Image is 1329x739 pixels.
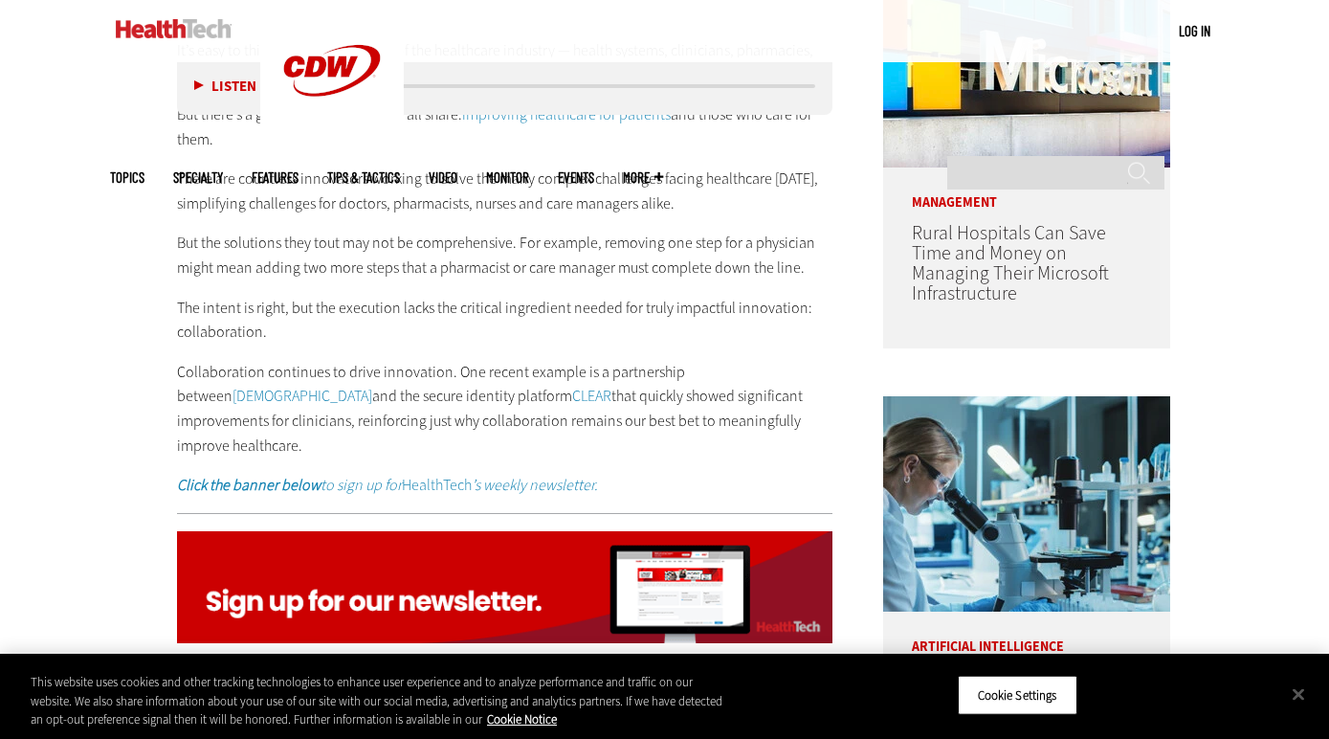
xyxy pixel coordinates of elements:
a: MonITor [486,170,529,185]
a: Rural Hospitals Can Save Time and Money on Managing Their Microsoft Infrastructure [912,220,1109,306]
span: Specialty [173,170,223,185]
a: More information about your privacy [487,711,557,728]
a: Click the banner belowto sign up forHealthTech’s weekly newsletter. [177,475,598,495]
a: Video [429,170,457,185]
a: CDW [260,126,404,146]
a: Features [252,170,299,185]
strong: Click the banner below [177,475,321,495]
a: Events [558,170,594,185]
img: scientist looks through microscope in lab [883,396,1170,612]
a: CLEAR [572,386,611,406]
p: Management [883,168,1170,210]
a: Log in [1179,22,1210,39]
span: More [623,170,663,185]
a: [DEMOGRAPHIC_DATA] [233,386,372,406]
em: ’s weekly newsletter. [472,475,598,495]
div: User menu [1179,21,1210,41]
p: Collaboration continues to drive innovation. One recent example is a partnership between and the ... [177,360,833,458]
p: But the solutions they tout may not be comprehensive. For example, removing one step for a physic... [177,231,833,280]
a: Tips & Tactics [327,170,400,185]
span: Topics [110,170,144,185]
p: Artificial Intelligence [883,612,1170,654]
p: The intent is right, but the execution lacks the critical ingredient needed for truly impactful i... [177,296,833,345]
em: to sign up for [177,475,402,495]
button: Cookie Settings [958,675,1077,715]
img: Home [116,19,232,38]
button: Close [1277,673,1319,715]
div: This website uses cookies and other tracking technologies to enhance user experience and to analy... [31,673,731,729]
img: ht_newsletter_animated_q424_signup_desktop [177,531,833,644]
